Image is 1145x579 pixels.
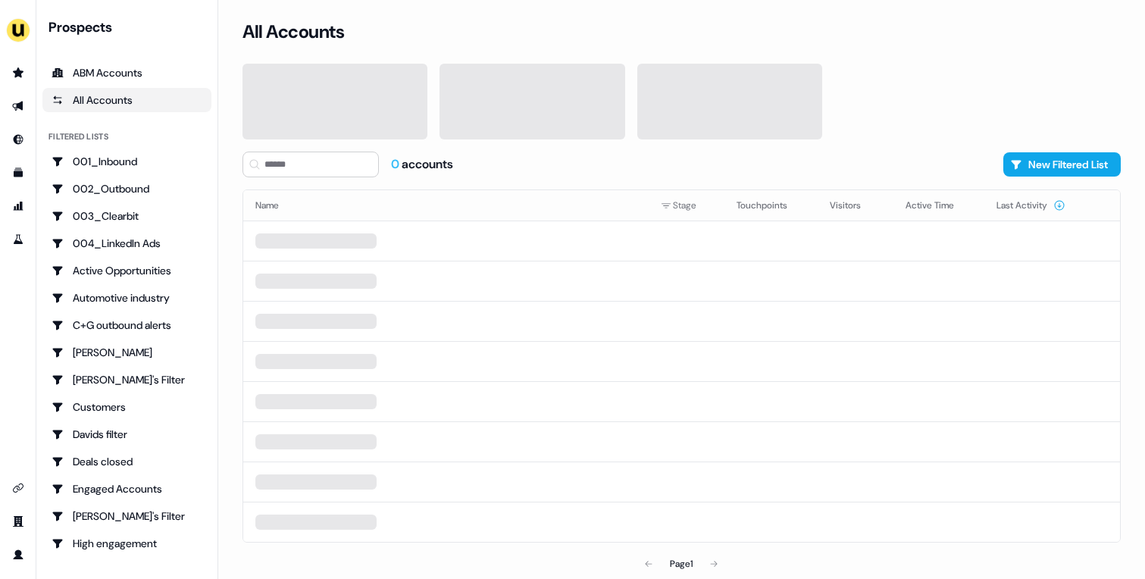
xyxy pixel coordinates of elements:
h3: All Accounts [242,20,344,43]
div: [PERSON_NAME]'s Filter [52,372,202,387]
a: Go to team [6,509,30,534]
a: Go to Engaged Accounts [42,477,211,501]
a: Go to experiments [6,227,30,252]
a: Go to Deals closed [42,449,211,474]
a: Go to 004_LinkedIn Ads [42,231,211,255]
a: Go to outbound experience [6,94,30,118]
span: 0 [391,156,402,172]
div: [PERSON_NAME] [52,345,202,360]
div: 001_Inbound [52,154,202,169]
a: Go to High engagement [42,531,211,556]
a: Go to C+G outbound alerts [42,313,211,337]
div: Customers [52,399,202,415]
div: Davids filter [52,427,202,442]
a: Go to templates [6,161,30,185]
div: Engaged Accounts [52,481,202,496]
th: Name [243,190,649,221]
a: Go to Davids filter [42,422,211,446]
div: [PERSON_NAME]'s Filter [52,509,202,524]
div: 002_Outbound [52,181,202,196]
a: Go to Geneviève's Filter [42,504,211,528]
a: Go to prospects [6,61,30,85]
a: Go to 003_Clearbit [42,204,211,228]
a: ABM Accounts [42,61,211,85]
div: Page 1 [670,556,693,571]
div: Deals closed [52,454,202,469]
a: Go to Active Opportunities [42,258,211,283]
a: Go to Charlotte's Filter [42,368,211,392]
a: Go to profile [6,543,30,567]
a: Go to Automotive industry [42,286,211,310]
button: Touchpoints [737,192,806,219]
button: Last Activity [996,192,1065,219]
a: Go to 002_Outbound [42,177,211,201]
button: New Filtered List [1003,152,1121,177]
a: All accounts [42,88,211,112]
a: Go to Customers [42,395,211,419]
a: Go to 001_Inbound [42,149,211,174]
a: Go to attribution [6,194,30,218]
div: C+G outbound alerts [52,318,202,333]
div: ABM Accounts [52,65,202,80]
a: Go to integrations [6,476,30,500]
div: Automotive industry [52,290,202,305]
div: Prospects [48,18,211,36]
div: High engagement [52,536,202,551]
div: 004_LinkedIn Ads [52,236,202,251]
a: Go to Inbound [6,127,30,152]
div: 003_Clearbit [52,208,202,224]
a: Go to Charlotte Stone [42,340,211,365]
div: Active Opportunities [52,263,202,278]
div: accounts [391,156,453,173]
div: All Accounts [52,92,202,108]
button: Visitors [830,192,879,219]
div: Filtered lists [48,130,108,143]
div: Stage [661,198,712,213]
button: Active Time [906,192,972,219]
